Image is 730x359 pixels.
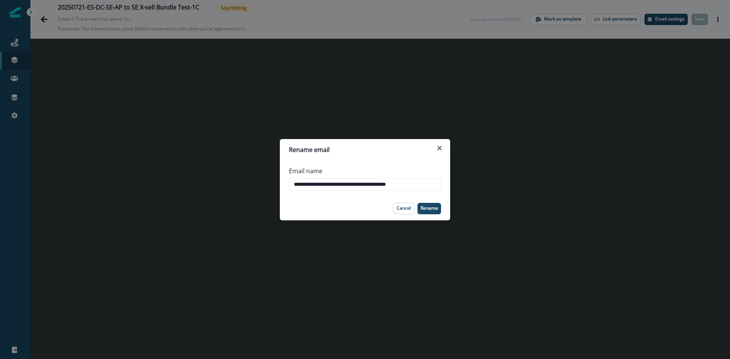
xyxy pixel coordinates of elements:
button: Close [433,142,446,154]
p: Cancel [397,206,411,211]
button: Cancel [393,203,414,214]
p: Email name [289,166,322,176]
button: Rename [417,203,441,214]
p: Rename email [289,145,330,154]
p: Rename [421,206,438,211]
